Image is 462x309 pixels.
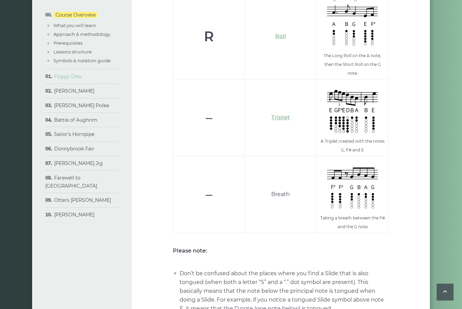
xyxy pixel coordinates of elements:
a: Otters [PERSON_NAME] [54,197,111,203]
a: Symbols & notation guide [53,58,111,63]
a: [PERSON_NAME] Polka [54,102,109,109]
a: [PERSON_NAME] [54,88,94,94]
td: Breath [245,156,317,233]
sub: A Triplet created with the notes G, F# and E [321,139,385,152]
td: – [173,156,245,233]
a: [PERSON_NAME] Jig [54,160,103,166]
a: Battle of Aughrim [54,117,97,123]
a: What you will learn [53,23,96,28]
strong: Please note: [173,247,207,254]
strong: R [204,28,214,45]
a: Farewell to [GEOGRAPHIC_DATA] [45,175,97,189]
a: Lessons structure [53,49,92,54]
a: Donnybrook Fair [54,146,94,152]
a: Prerequisites [53,40,83,46]
a: Course Overview [54,12,97,18]
td: – [173,79,245,156]
a: [PERSON_NAME] [54,212,94,218]
a: Sailor’s Hornpipe [54,131,94,137]
a: Triplet [271,114,290,121]
a: Roll [275,33,286,40]
sub: Taking a breath between the F# and the G note [320,215,385,229]
sub: The Long Roll on the A note, then the Short Roll on the G note [324,53,381,76]
a: Foggy Dew [54,73,82,79]
a: Approach & methodology [53,31,110,37]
